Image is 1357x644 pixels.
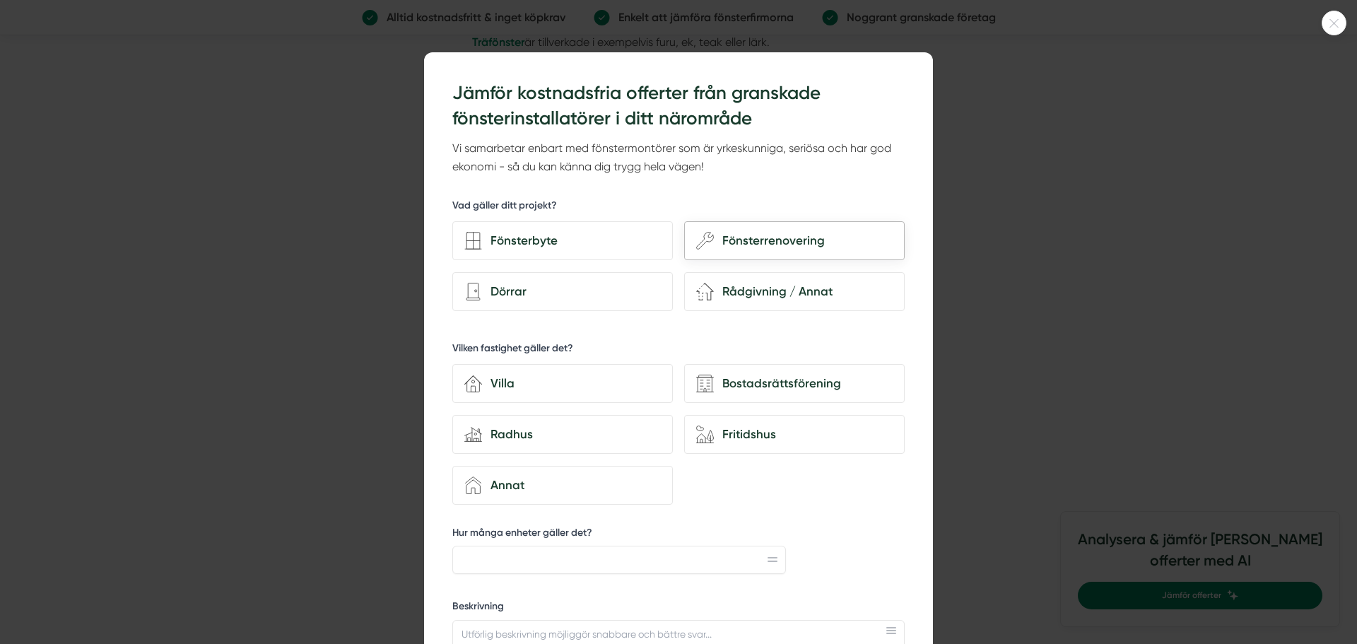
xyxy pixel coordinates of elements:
p: Vi samarbetar enbart med fönstermontörer som är yrkeskunniga, seriösa och har god ekonomi - så du... [452,139,905,177]
h3: Jämför kostnadsfria offerter från granskade fönsterinstallatörer i ditt närområde [452,81,905,132]
h5: Vilken fastighet gäller det? [452,341,573,359]
h5: Vad gäller ditt projekt? [452,199,557,216]
label: Beskrivning [452,599,905,617]
label: Hur många enheter gäller det? [452,526,786,544]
